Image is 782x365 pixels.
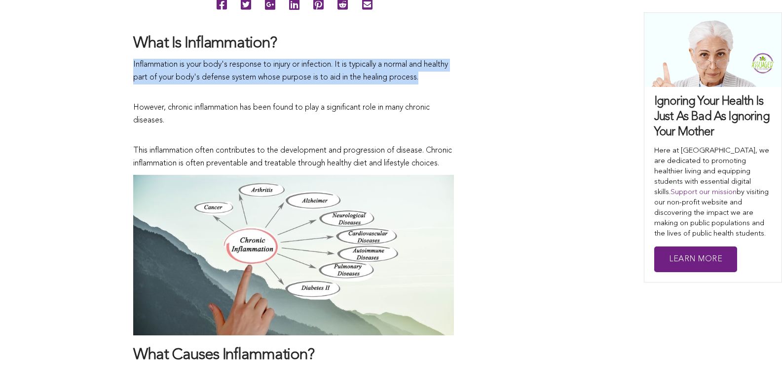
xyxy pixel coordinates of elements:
h2: What Is Inflammation? [133,34,454,54]
span: However, chronic inflammation has been found to play a significant role in many chronic diseases. [133,104,430,124]
a: Learn More [654,246,737,273]
img: Chronic Inflammation 1-1 [133,175,454,335]
iframe: Chat Widget [733,318,782,365]
span: Inflammation is your body's response to injury or infection. It is typically a normal and healthy... [133,61,448,81]
span: This inflammation often contributes to the development and progression of disease. Chronic inflam... [133,147,452,167]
